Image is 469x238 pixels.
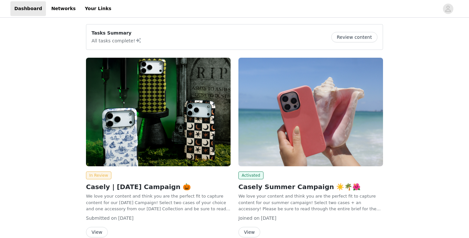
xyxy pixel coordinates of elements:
span: Joined on [238,216,260,221]
button: View [86,227,108,237]
button: Review content [331,32,377,42]
div: avatar [445,4,451,14]
h2: Casely | [DATE] Campaign 🎃 [86,182,231,192]
img: CASELY [86,58,231,166]
h2: Casely Summer Campaign ☀️🌴🌺 [238,182,383,192]
span: [DATE] [261,216,276,221]
span: [DATE] [118,216,134,221]
img: CASELY [238,58,383,166]
p: All tasks complete! [92,37,142,44]
a: Dashboard [10,1,46,16]
a: View [238,230,260,235]
span: In Review [86,171,111,179]
span: Activated [238,171,263,179]
a: Your Links [81,1,115,16]
a: Networks [47,1,79,16]
a: View [86,230,108,235]
p: We love your content and think you are the perfect fit to capture content for our summer campaign... [238,193,383,212]
p: We love your content and think you are the perfect fit to capture content for our [DATE] Campaign... [86,193,231,212]
span: Submitted on [86,216,117,221]
button: View [238,227,260,237]
p: Tasks Summary [92,30,142,37]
